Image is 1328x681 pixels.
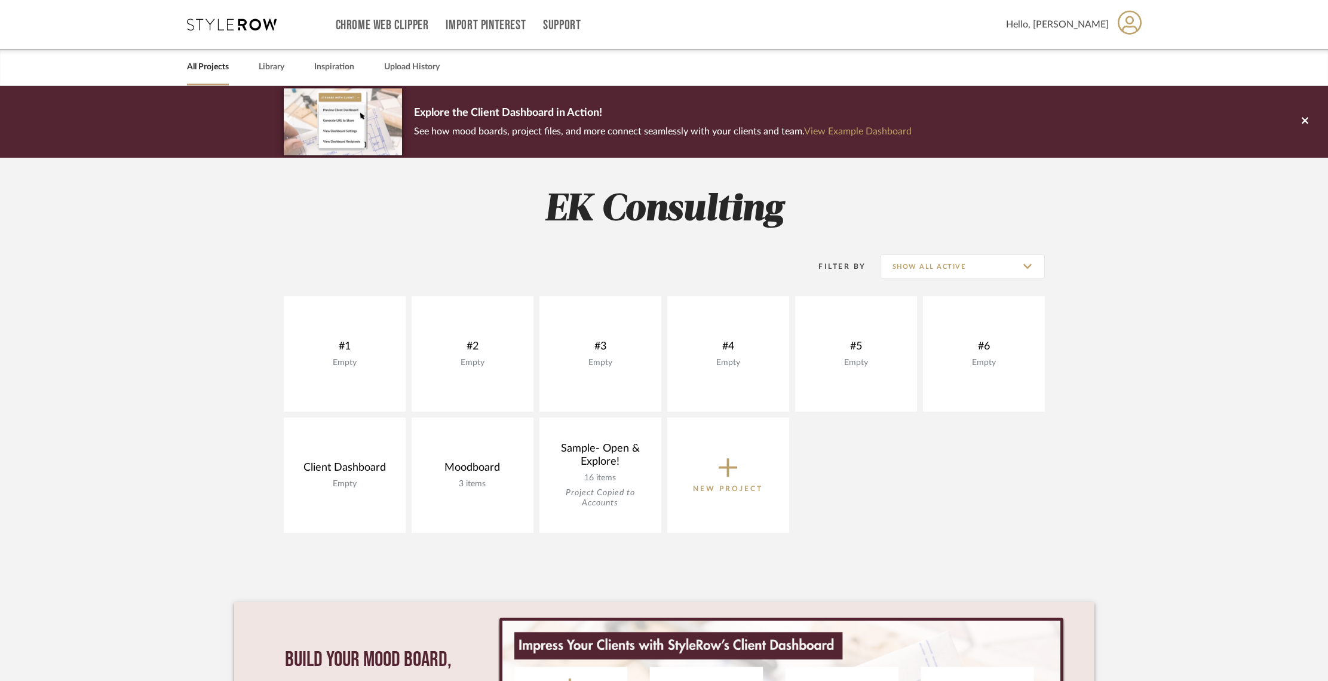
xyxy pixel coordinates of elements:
div: #1 [293,340,396,358]
div: Empty [677,358,780,368]
a: Upload History [384,59,440,75]
a: All Projects [187,59,229,75]
button: New Project [667,418,789,533]
a: Library [259,59,284,75]
div: #2 [421,340,524,358]
div: Project Copied to Accounts [549,488,652,508]
div: #3 [549,340,652,358]
div: Moodboard [421,461,524,479]
p: New Project [693,483,763,495]
span: Hello, [PERSON_NAME] [1006,17,1109,32]
a: Inspiration [314,59,354,75]
a: Import Pinterest [446,20,526,30]
div: Client Dashboard [293,461,396,479]
a: Support [543,20,581,30]
div: Empty [421,358,524,368]
div: Empty [805,358,907,368]
div: #5 [805,340,907,358]
div: Empty [293,479,396,489]
div: #6 [933,340,1035,358]
div: Empty [933,358,1035,368]
img: d5d033c5-7b12-40c2-a960-1ecee1989c38.png [284,88,402,155]
h2: EK Consulting [234,188,1094,232]
div: 16 items [549,473,652,483]
p: See how mood boards, project files, and more connect seamlessly with your clients and team. [414,123,912,140]
div: Empty [549,358,652,368]
a: Chrome Web Clipper [336,20,429,30]
a: View Example Dashboard [804,127,912,136]
div: Empty [293,358,396,368]
div: Filter By [803,260,866,272]
p: Explore the Client Dashboard in Action! [414,104,912,123]
div: 3 items [421,479,524,489]
div: Sample- Open & Explore! [549,442,652,473]
div: #4 [677,340,780,358]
